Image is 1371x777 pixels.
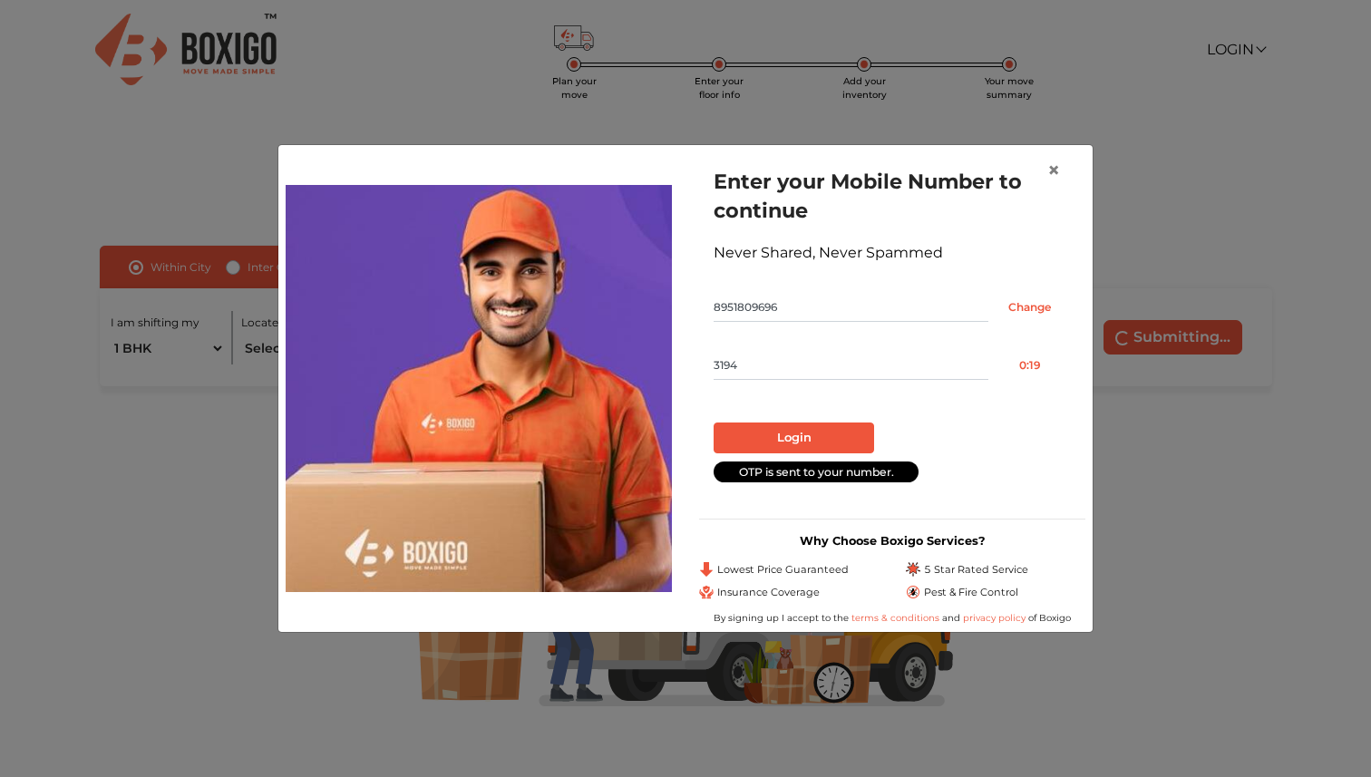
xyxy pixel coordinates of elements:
h3: Why Choose Boxigo Services? [699,534,1085,548]
button: Login [714,422,874,453]
div: Never Shared, Never Spammed [714,242,1071,264]
span: Pest & Fire Control [924,585,1018,600]
button: Close [1033,145,1074,196]
input: Mobile No [714,293,988,322]
div: By signing up I accept to the and of Boxigo [699,611,1085,625]
span: Insurance Coverage [717,585,820,600]
a: terms & conditions [851,612,942,624]
h1: Enter your Mobile Number to continue [714,167,1071,225]
span: 5 Star Rated Service [924,562,1028,578]
span: × [1047,157,1060,183]
a: privacy policy [960,612,1028,624]
div: OTP is sent to your number. [714,461,919,482]
input: Change [988,293,1071,322]
span: Lowest Price Guaranteed [717,562,849,578]
button: 0:19 [988,351,1071,380]
input: Enter OTP [714,351,988,380]
img: relocation-img [286,185,672,591]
